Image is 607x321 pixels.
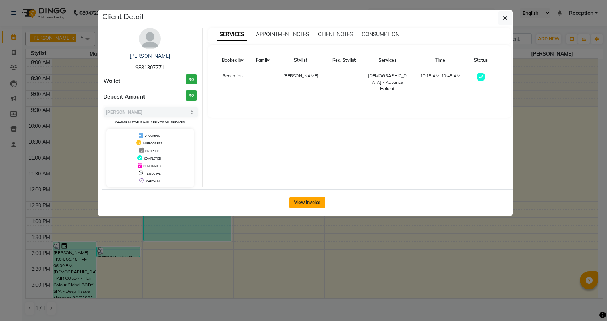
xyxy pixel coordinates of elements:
th: Req. Stylist [326,53,362,68]
th: Status [468,53,494,68]
span: CLIENT NOTES [318,31,353,38]
th: Stylist [276,53,326,68]
span: Deposit Amount [103,93,145,101]
td: Reception [215,68,250,97]
a: [PERSON_NAME] [130,53,170,59]
span: UPCOMING [145,134,160,138]
td: - [326,68,362,97]
th: Time [412,53,468,68]
th: Booked by [215,53,250,68]
span: CHECK-IN [146,179,160,183]
span: CONSUMPTION [362,31,399,38]
h3: ₹0 [186,74,197,85]
span: [PERSON_NAME] [283,73,318,78]
span: APPOINTMENT NOTES [256,31,309,38]
span: COMPLETED [144,157,161,160]
span: CONFIRMED [143,164,161,168]
img: avatar [139,28,161,49]
span: DROPPED [145,149,159,153]
span: Wallet [103,77,120,85]
span: TENTATIVE [145,172,161,175]
td: - [250,68,276,97]
span: 9881307771 [135,64,164,71]
th: Family [250,53,276,68]
td: 10:15 AM-10:45 AM [412,68,468,97]
th: Services [362,53,412,68]
h3: ₹0 [186,90,197,101]
small: Change in status will apply to all services. [115,121,185,124]
span: IN PROGRESS [143,142,162,145]
button: View Invoice [289,197,325,208]
div: [DEMOGRAPHIC_DATA] - Advance Haircut [367,73,408,92]
h5: Client Detail [102,11,143,22]
span: SERVICES [217,28,247,41]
